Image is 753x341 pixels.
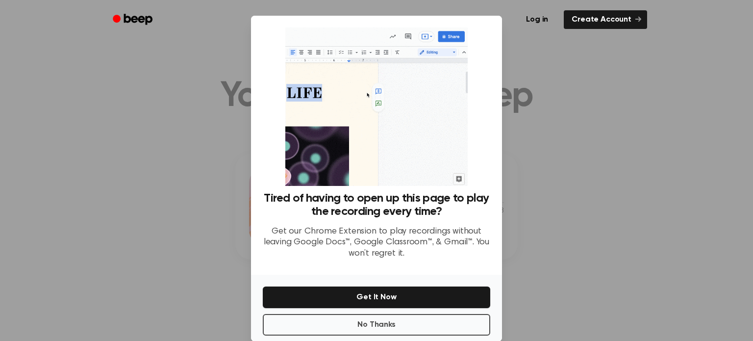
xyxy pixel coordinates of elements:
p: Get our Chrome Extension to play recordings without leaving Google Docs™, Google Classroom™, & Gm... [263,226,490,260]
a: Log in [516,8,558,31]
img: Beep extension in action [285,27,467,186]
a: Create Account [564,10,647,29]
button: No Thanks [263,314,490,336]
a: Beep [106,10,161,29]
button: Get It Now [263,287,490,308]
h3: Tired of having to open up this page to play the recording every time? [263,192,490,218]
